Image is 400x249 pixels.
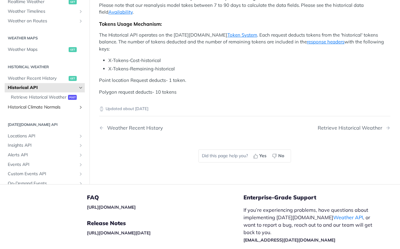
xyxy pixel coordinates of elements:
a: Weather TimelinesShow subpages for Weather Timelines [5,7,85,16]
a: [URL][DOMAIN_NAME][DATE] [87,230,151,236]
p: Updated about [DATE] [99,106,390,112]
a: Retrieve Historical Weatherpost [8,93,85,102]
h5: FAQ [87,194,243,201]
span: post [68,95,77,100]
a: Weather API [333,214,363,220]
span: get [69,47,77,52]
span: Weather Timelines [8,8,77,15]
span: Alerts API [8,152,77,158]
div: Did this page help you? [198,149,291,162]
a: Next Page: Retrieve Historical Weather [318,125,390,131]
a: Alerts APIShow subpages for Alerts API [5,150,85,160]
span: On-Demand Events [8,180,77,187]
a: On-Demand EventsShow subpages for On-Demand Events [5,179,85,188]
span: Events API [8,162,77,168]
p: Point location Request deducts- 1 token. [99,77,390,84]
a: Custom Events APIShow subpages for Custom Events API [5,169,85,179]
button: Show subpages for Locations API [78,134,83,139]
button: Hide subpages for Historical API [78,85,83,90]
a: [URL][DOMAIN_NAME] [87,204,136,210]
button: Show subpages for On-Demand Events [78,181,83,186]
button: Show subpages for Custom Events API [78,171,83,176]
div: Tokens Usage Mechanism: [99,21,390,27]
button: Yes [251,151,270,161]
a: Availability [108,9,133,15]
p: If you’re experiencing problems, have questions about implementing [DATE][DOMAIN_NAME] , or want ... [243,206,375,243]
a: Historical APIHide subpages for Historical API [5,83,85,92]
a: Insights APIShow subpages for Insights API [5,141,85,150]
button: Show subpages for Historical Climate Normals [78,105,83,110]
div: Weather Recent History [104,125,163,131]
div: Retrieve Historical Weather [318,125,385,131]
li: X-Tokens-Remaining-historical [108,65,390,73]
button: Show subpages for Alerts API [78,153,83,158]
span: Weather Maps [8,47,67,53]
button: Show subpages for Weather on Routes [78,18,83,23]
span: No [278,153,284,159]
a: Historical Climate NormalsShow subpages for Historical Climate Normals [5,103,85,112]
button: Show subpages for Insights API [78,143,83,148]
a: Token System [227,32,257,38]
button: Show subpages for Weather Timelines [78,9,83,14]
a: Previous Page: Weather Recent History [99,125,224,131]
button: No [270,151,288,161]
h2: Weather Maps [5,35,85,41]
a: Weather Recent Historyget [5,73,85,83]
span: Custom Events API [8,171,77,177]
span: Historical API [8,85,77,91]
h5: Release Notes [87,220,243,227]
a: Events APIShow subpages for Events API [5,160,85,169]
h5: Enterprise-Grade Support [243,194,384,201]
span: Locations API [8,133,77,139]
span: Yes [259,153,266,159]
button: Show subpages for Events API [78,162,83,167]
span: Insights API [8,142,77,149]
p: Polygon request deducts- 10 tokens [99,89,390,96]
li: X-Tokens-Cost-historical [108,57,390,64]
span: Weather Recent History [8,75,67,81]
span: get [69,76,77,81]
span: Weather on Routes [8,18,77,24]
p: The Historical API operates on the [DATE][DOMAIN_NAME] . Each request deducts tokens from the 'hi... [99,32,390,53]
a: Locations APIShow subpages for Locations API [5,131,85,141]
h2: [DATE][DOMAIN_NAME] API [5,122,85,127]
a: Weather on RoutesShow subpages for Weather on Routes [5,16,85,25]
a: Weather Mapsget [5,45,85,54]
span: Retrieve Historical Weather [11,94,66,100]
span: Historical Climate Normals [8,104,77,110]
h2: Historical Weather [5,64,85,70]
a: [EMAIL_ADDRESS][DATE][DOMAIN_NAME] [243,237,335,243]
nav: Pagination Controls [99,119,390,137]
a: response headers [307,39,344,45]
